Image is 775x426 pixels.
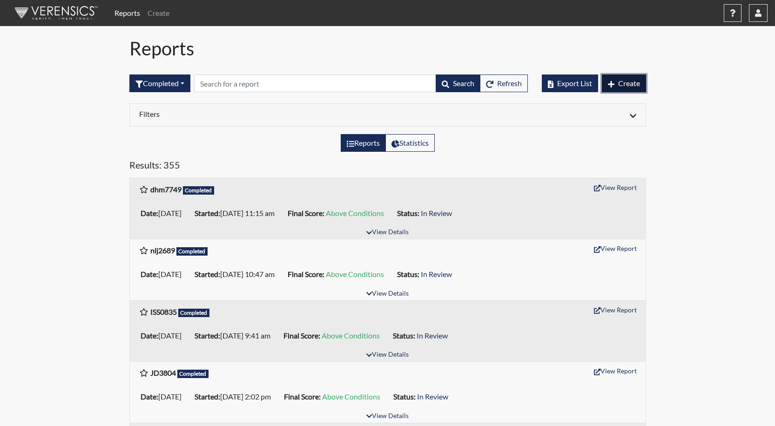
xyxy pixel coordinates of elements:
button: Completed [129,74,190,92]
span: Refresh [497,79,522,88]
li: [DATE] [137,206,191,221]
span: Search [453,79,474,88]
b: Date: [141,209,158,217]
button: View Details [362,288,413,300]
div: Filter by interview status [129,74,190,92]
span: Completed [176,247,208,256]
span: In Review [421,270,452,278]
li: [DATE] 10:47 am [191,267,284,282]
b: Started: [195,270,220,278]
button: View Report [590,241,641,256]
b: Started: [195,392,220,401]
span: Completed [177,370,209,378]
li: [DATE] 11:15 am [191,206,284,221]
b: Final Score: [283,331,320,340]
b: Status: [397,270,419,278]
li: [DATE] [137,328,191,343]
h5: Results: 355 [129,159,646,174]
span: In Review [417,392,448,401]
b: Status: [397,209,419,217]
h6: Filters [139,109,381,118]
span: Completed [183,186,215,195]
b: ISS0835 [150,307,177,316]
b: Final Score: [288,209,324,217]
button: Refresh [480,74,528,92]
b: dhm7749 [150,185,182,194]
a: Create [144,4,173,22]
span: Above Conditions [326,270,384,278]
li: [DATE] 2:02 pm [191,389,280,404]
button: View Details [362,349,413,361]
button: View Report [590,303,641,317]
button: View Details [362,226,413,239]
li: [DATE] 9:41 am [191,328,280,343]
button: View Details [362,410,413,423]
h1: Reports [129,37,646,60]
li: [DATE] [137,389,191,404]
span: Above Conditions [326,209,384,217]
span: Create [618,79,640,88]
label: View statistics about completed interviews [385,134,435,152]
button: Export List [542,74,598,92]
b: Date: [141,270,158,278]
input: Search by Registration ID, Interview Number, or Investigation Name. [194,74,436,92]
button: View Report [590,364,641,378]
b: Started: [195,209,220,217]
div: Click to expand/collapse filters [132,109,643,121]
span: Above Conditions [322,392,380,401]
a: Reports [111,4,144,22]
b: Date: [141,331,158,340]
b: Final Score: [284,392,321,401]
span: Completed [178,309,210,317]
span: In Review [417,331,448,340]
b: Started: [195,331,220,340]
span: In Review [421,209,452,217]
span: Above Conditions [322,331,380,340]
b: Final Score: [288,270,324,278]
button: Search [436,74,480,92]
li: [DATE] [137,267,191,282]
b: JD3804 [150,368,176,377]
b: Status: [393,392,416,401]
b: Date: [141,392,158,401]
b: Status: [393,331,415,340]
span: Export List [557,79,592,88]
label: View the list of reports [341,134,386,152]
b: nlj2689 [150,246,175,255]
button: Create [602,74,646,92]
button: View Report [590,180,641,195]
